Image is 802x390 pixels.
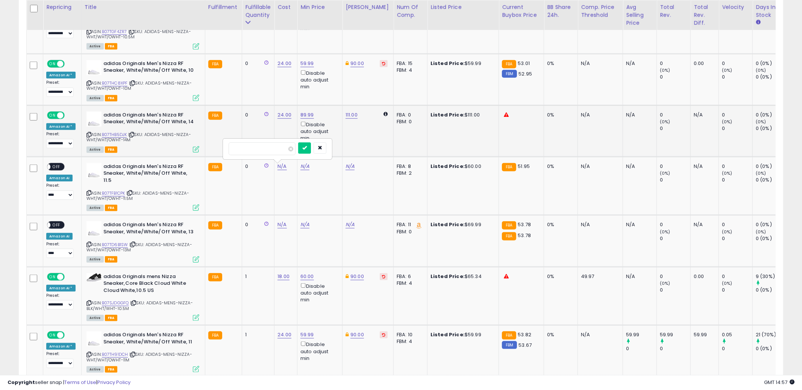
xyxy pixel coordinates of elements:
[547,112,572,118] div: 0%
[300,331,314,339] a: 59.99
[105,315,118,321] span: FBA
[46,343,76,350] div: Amazon AI *
[431,60,493,67] div: $59.99
[86,60,102,75] img: 31w43BUy7FL._SL40_.jpg
[102,351,128,358] a: B07TH91DCH
[350,331,364,339] a: 90.00
[722,331,752,338] div: 0.05
[518,163,530,170] span: 51.95
[245,221,268,228] div: 0
[626,273,651,280] div: N/A
[277,273,290,280] a: 18.00
[397,3,424,19] div: Num of Comp.
[46,132,76,148] div: Preset:
[105,147,118,153] span: FBA
[722,112,752,118] div: 0
[519,342,532,349] span: 53.67
[626,3,653,27] div: Avg Selling Price
[581,3,620,19] div: Comp. Price Threshold
[756,112,786,118] div: 0 (0%)
[102,132,127,138] a: B07THB5DJK
[756,331,786,338] div: 21 (70%)
[86,2,199,49] div: ASIN:
[277,111,291,119] a: 24.00
[764,379,794,386] span: 2025-08-10 14:57 GMT
[46,3,78,11] div: Repricing
[756,67,766,73] small: (0%)
[722,229,732,235] small: (0%)
[397,112,421,118] div: FBA: 0
[660,74,690,80] div: 0
[103,273,195,296] b: adidas Originals mens Nizza Sneaker,Core Black Cloud White Cloud White,10.5 US
[300,221,309,228] a: N/A
[660,119,670,125] small: (0%)
[300,120,337,142] div: Disable auto adjust min
[722,235,752,242] div: 0
[46,123,76,130] div: Amazon AI *
[502,331,516,340] small: FBA
[397,163,421,170] div: FBA: 8
[46,285,76,292] div: Amazon AI *
[519,70,532,77] span: 52.95
[547,60,572,67] div: 0%
[722,74,752,80] div: 0
[397,170,421,177] div: FBM: 2
[86,112,102,127] img: 31w43BUy7FL._SL40_.jpg
[346,3,390,11] div: [PERSON_NAME]
[756,125,786,132] div: 0 (0%)
[756,345,786,352] div: 0 (0%)
[86,366,104,373] span: All listings currently available for purchase on Amazon
[208,60,222,68] small: FBA
[346,163,355,170] a: N/A
[660,177,690,183] div: 0
[694,163,713,170] div: N/A
[103,112,195,127] b: adidas Originals Men's Nizza RF Sneaker, White/White/Off White, 14
[397,221,421,228] div: FBA: 11
[86,331,199,372] div: ASIN:
[103,331,195,347] b: adidas Originals Men's Nizza RF Sneaker, White/White/Off White, 11
[64,60,76,67] span: OFF
[46,293,76,310] div: Preset:
[277,60,291,67] a: 24.00
[86,80,192,91] span: | SKU: ADIDAS-MENS-NIZZA-WHT/WHT/OWHT-10M
[756,221,786,228] div: 0 (0%)
[277,221,287,228] a: N/A
[660,60,690,67] div: 0
[502,3,541,19] div: Current Buybox Price
[350,60,364,67] a: 90.00
[208,331,222,340] small: FBA
[64,332,76,339] span: OFF
[300,273,314,280] a: 60.00
[46,242,76,258] div: Preset:
[105,205,118,211] span: FBA
[85,3,202,11] div: Title
[756,60,786,67] div: 0 (0%)
[756,170,766,176] small: (0%)
[50,163,62,170] span: OFF
[722,170,732,176] small: (0%)
[86,29,191,40] span: | SKU: ADIDAS-MENS-NIZZA-WHT/WHT/OWHT-10.5M
[105,95,118,101] span: FBA
[102,190,125,197] a: B07TFB1CPK
[86,221,199,262] div: ASIN:
[756,74,786,80] div: 0 (0%)
[660,287,690,293] div: 0
[102,242,128,248] a: B07TD6B1SW
[86,256,104,263] span: All listings currently available for purchase on Amazon
[694,60,713,67] div: 0.00
[300,69,337,91] div: Disable auto adjust min
[350,273,364,280] a: 90.00
[397,228,421,235] div: FBM: 0
[660,3,687,19] div: Total Rev.
[277,331,291,339] a: 24.00
[346,221,355,228] a: N/A
[660,221,690,228] div: 0
[722,60,752,67] div: 0
[86,273,102,282] img: 31atzsqJoKL._SL40_.jpg
[300,111,314,119] a: 89.99
[722,273,752,280] div: 0
[300,163,309,170] a: N/A
[46,233,73,240] div: Amazon AI
[694,112,713,118] div: N/A
[722,287,752,293] div: 0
